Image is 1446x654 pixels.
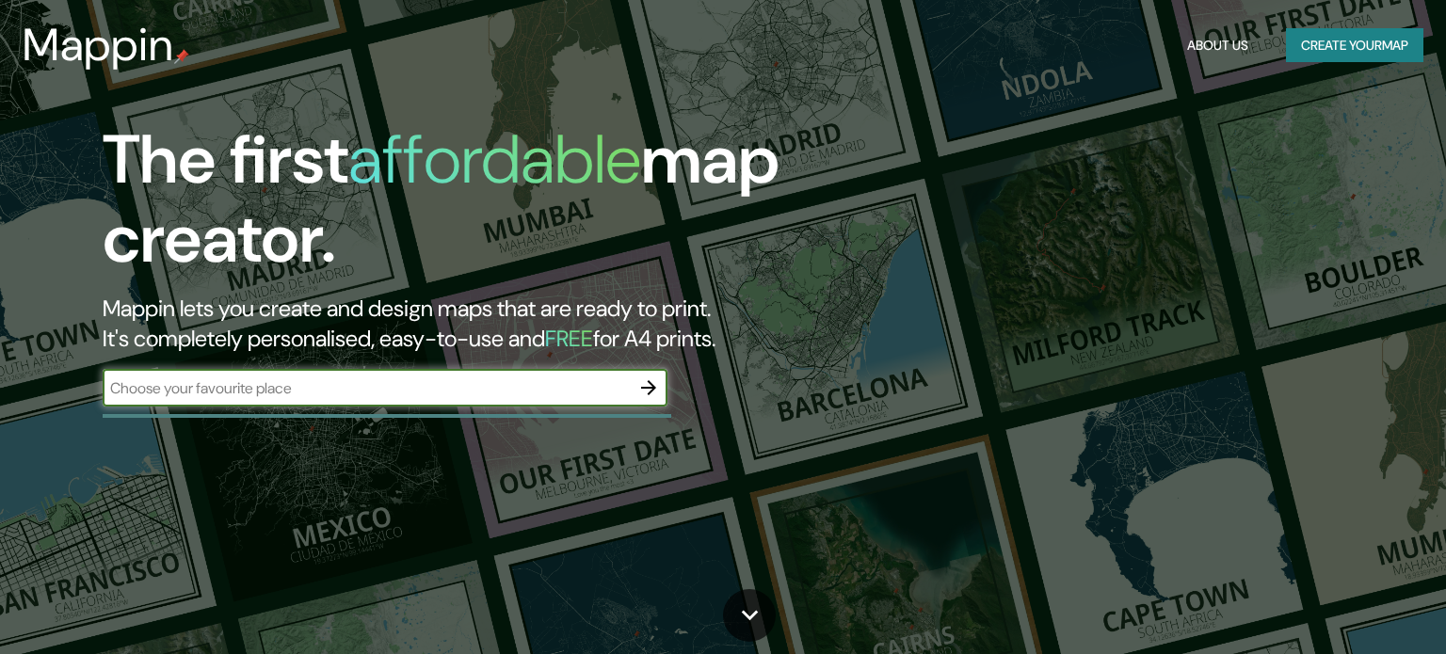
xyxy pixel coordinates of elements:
img: mappin-pin [174,49,189,64]
button: About Us [1180,28,1256,63]
h2: Mappin lets you create and design maps that are ready to print. It's completely personalised, eas... [103,294,826,354]
h1: affordable [348,116,641,203]
h3: Mappin [23,19,174,72]
button: Create yourmap [1286,28,1423,63]
input: Choose your favourite place [103,377,630,399]
h1: The first map creator. [103,120,826,294]
h5: FREE [545,324,593,353]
